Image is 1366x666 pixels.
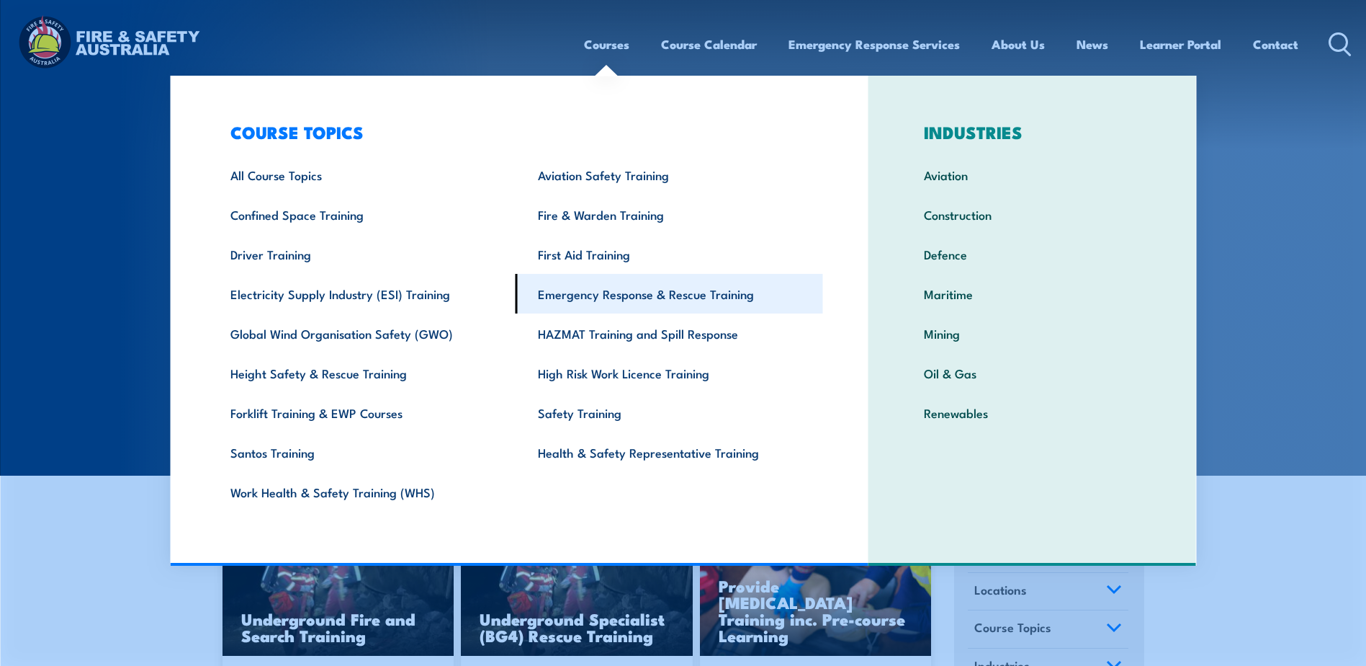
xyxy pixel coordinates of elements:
a: Height Safety & Rescue Training [208,353,516,393]
a: Underground Specialist (BG4) Rescue Training [461,527,693,657]
a: Defence [902,234,1163,274]
a: Renewables [902,393,1163,432]
a: Course Topics [968,610,1128,648]
a: First Aid Training [516,234,823,274]
a: Emergency Response & Rescue Training [516,274,823,314]
img: Underground mine rescue [223,527,454,657]
a: Confined Space Training [208,195,516,234]
a: Course Calendar [661,25,757,63]
img: Low Voltage Rescue and Provide CPR [700,527,932,657]
a: Construction [902,195,1163,234]
a: Courses [584,25,629,63]
a: Learner Portal [1140,25,1221,63]
a: Mining [902,314,1163,353]
h3: Underground Fire and Search Training [241,610,436,644]
a: All Course Topics [208,155,516,195]
a: About Us [992,25,1045,63]
span: Course Topics [974,618,1051,637]
a: Locations [968,573,1128,610]
a: HAZMAT Training and Spill Response [516,314,823,353]
h3: Underground Specialist (BG4) Rescue Training [480,610,674,644]
h3: Provide [MEDICAL_DATA] Training inc. Pre-course Learning [719,577,913,644]
img: Underground mine rescue [461,527,693,657]
a: Electricity Supply Industry (ESI) Training [208,274,516,314]
a: Forklift Training & EWP Courses [208,393,516,432]
a: Work Health & Safety Training (WHS) [208,472,516,512]
a: High Risk Work Licence Training [516,353,823,393]
a: Oil & Gas [902,353,1163,393]
a: Underground Fire and Search Training [223,527,454,657]
a: Santos Training [208,432,516,472]
a: Aviation [902,155,1163,195]
a: Aviation Safety Training [516,155,823,195]
h3: COURSE TOPICS [208,122,823,142]
a: Maritime [902,274,1163,314]
span: Locations [974,580,1027,600]
a: News [1077,25,1108,63]
a: Emergency Response Services [788,25,960,63]
h3: INDUSTRIES [902,122,1163,142]
a: Fire & Warden Training [516,195,823,234]
a: Contact [1253,25,1298,63]
a: Driver Training [208,234,516,274]
a: Provide [MEDICAL_DATA] Training inc. Pre-course Learning [700,527,932,657]
a: Safety Training [516,393,823,432]
a: Health & Safety Representative Training [516,432,823,472]
a: Global Wind Organisation Safety (GWO) [208,314,516,353]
